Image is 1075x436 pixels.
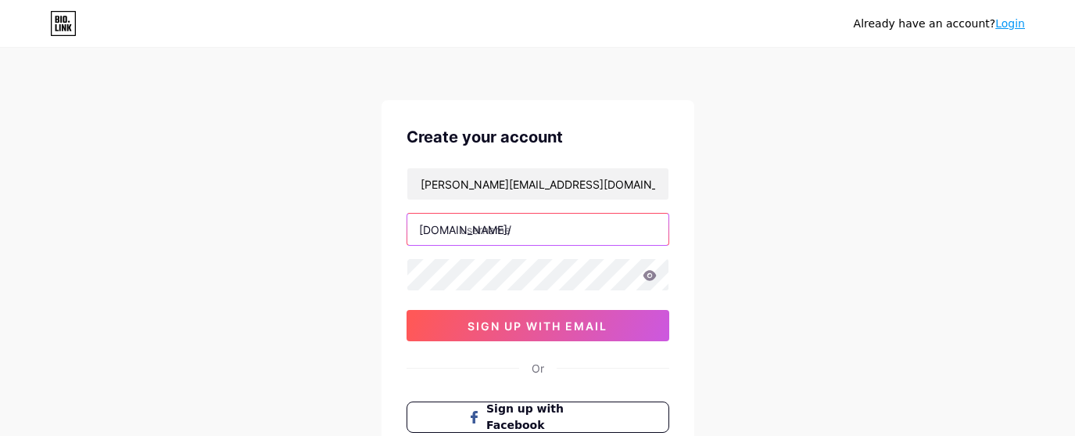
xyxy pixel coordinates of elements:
[407,214,668,245] input: username
[419,222,511,238] div: [DOMAIN_NAME]/
[854,16,1025,32] div: Already have an account?
[995,17,1025,30] a: Login
[407,310,669,341] button: sign up with email
[407,168,668,200] input: Email
[407,402,669,433] button: Sign up with Facebook
[468,319,607,333] span: sign up with email
[486,401,607,434] span: Sign up with Facebook
[532,360,544,377] div: Or
[407,125,669,149] div: Create your account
